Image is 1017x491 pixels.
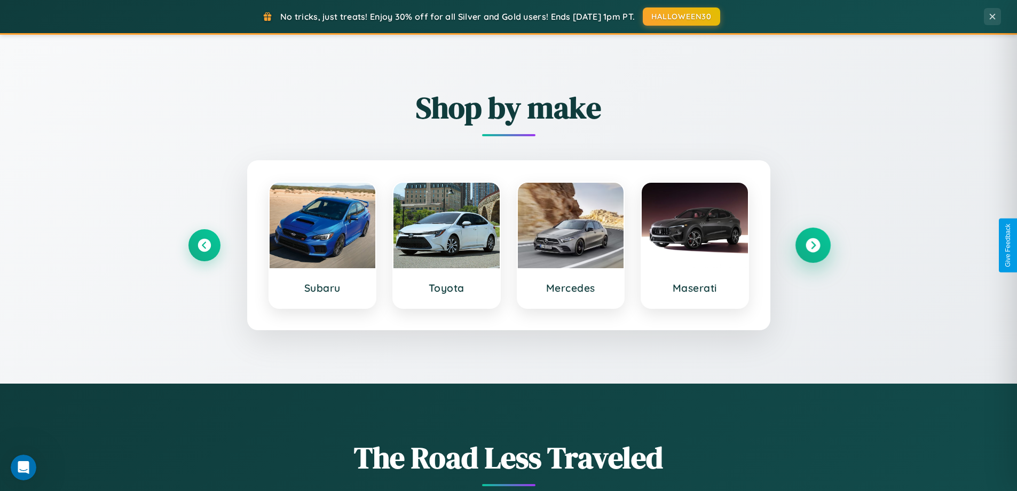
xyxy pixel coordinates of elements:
h1: The Road Less Traveled [188,437,829,478]
h3: Subaru [280,282,365,294]
h3: Toyota [404,282,489,294]
button: HALLOWEEN30 [643,7,720,26]
iframe: Intercom live chat [11,455,36,480]
h3: Mercedes [529,282,613,294]
div: Give Feedback [1004,224,1012,267]
h2: Shop by make [188,87,829,128]
h3: Maserati [652,282,737,294]
span: No tricks, just treats! Enjoy 30% off for all Silver and Gold users! Ends [DATE] 1pm PT. [280,11,635,22]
